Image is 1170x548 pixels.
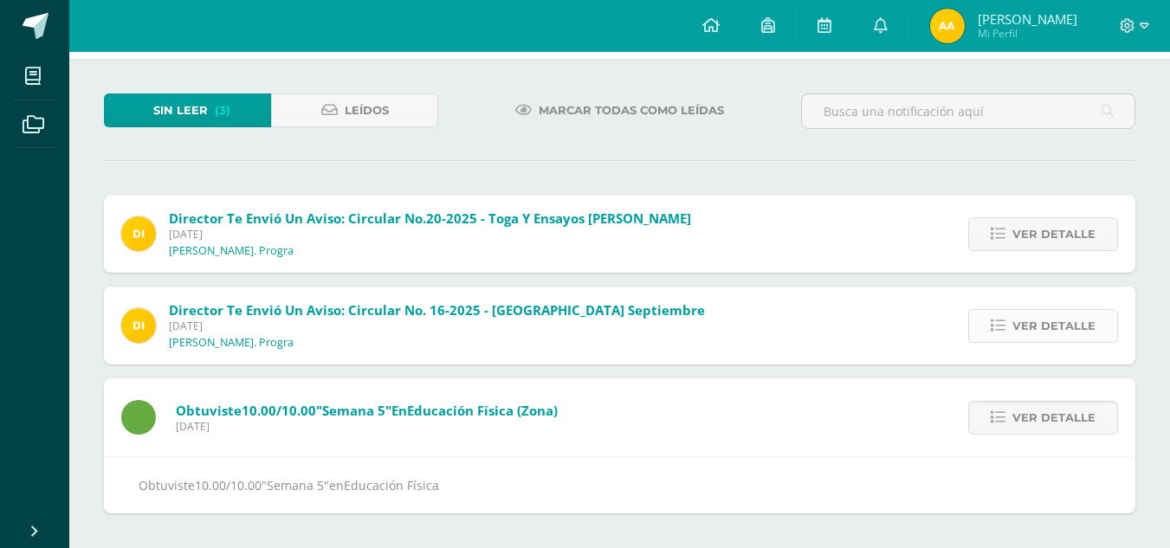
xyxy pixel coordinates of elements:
[539,94,724,126] span: Marcar todas como leídas
[978,26,1077,41] span: Mi Perfil
[242,402,316,419] span: 10.00/10.00
[176,402,558,419] span: Obtuviste en
[139,474,1101,496] div: Obtuviste en
[930,9,965,43] img: aa06b5c399baf92bf6a13e0bfb13f74e.png
[1012,218,1096,250] span: Ver detalle
[169,227,691,242] span: [DATE]
[169,319,705,333] span: [DATE]
[494,93,746,127] a: Marcar todas como leídas
[345,94,389,126] span: Leídos
[344,477,439,493] span: Educación Física
[104,93,271,127] a: Sin leer(3)
[262,477,329,493] span: "Semana 5"
[407,402,558,419] span: Educación Física (Zona)
[153,94,208,126] span: Sin leer
[176,419,558,434] span: [DATE]
[195,477,262,493] span: 10.00/10.00
[169,336,294,350] p: [PERSON_NAME]. Progra
[121,216,156,251] img: f0b35651ae50ff9c693c4cbd3f40c4bb.png
[169,210,691,227] span: Director te envió un aviso: Circular No.20-2025 - Toga y ensayos [PERSON_NAME]
[802,94,1134,128] input: Busca una notificación aquí
[215,94,230,126] span: (3)
[169,301,705,319] span: Director te envió un aviso: Circular No. 16-2025 - [GEOGRAPHIC_DATA] septiembre
[316,402,391,419] span: "Semana 5"
[169,244,294,258] p: [PERSON_NAME]. Progra
[271,93,438,127] a: Leídos
[978,10,1077,28] span: [PERSON_NAME]
[1012,310,1096,342] span: Ver detalle
[1012,402,1096,434] span: Ver detalle
[121,308,156,343] img: f0b35651ae50ff9c693c4cbd3f40c4bb.png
